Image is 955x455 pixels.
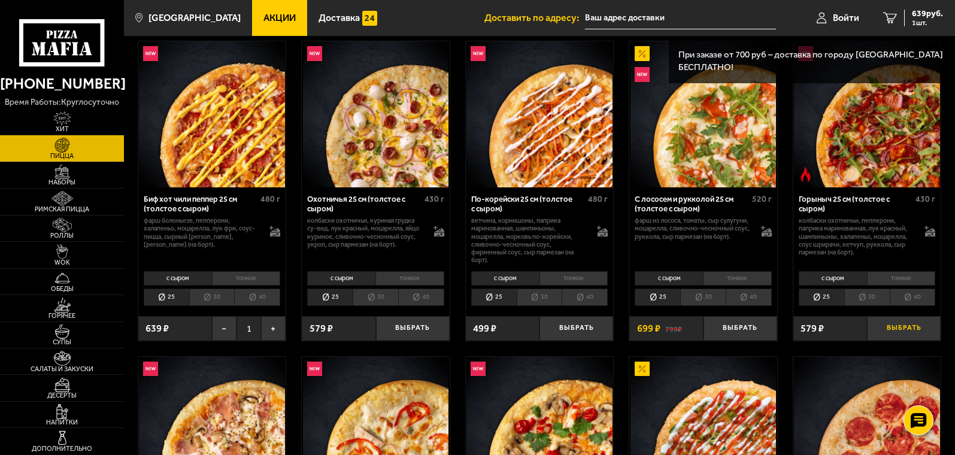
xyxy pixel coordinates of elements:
img: Острое блюдо [798,167,813,182]
a: НовинкаОстрое блюдоГорыныч 25 см (толстое с сыром) [793,41,941,187]
span: 1 шт. [912,19,943,26]
span: 639 ₽ [145,323,169,333]
span: Акции [263,13,296,23]
li: 25 [471,289,517,305]
a: НовинкаПо-корейски 25 см (толстое с сыром) [466,41,614,187]
a: НовинкаОхотничья 25 см (толстое с сыром) [302,41,450,187]
p: колбаски Охотничьи, пепперони, паприка маринованная, лук красный, шампиньоны, халапеньо, моцарелл... [799,217,915,256]
img: Новинка [307,46,322,61]
li: 30 [517,289,562,305]
div: По-корейски 25 см (толстое с сыром) [471,195,585,214]
img: Новинка [307,362,322,377]
span: 480 г [260,194,280,204]
p: При заказе от 700 руб – доставка по городу [GEOGRAPHIC_DATA] БЕСПЛАТНО! [678,48,945,74]
img: С лососем и рукколой 25 см (толстое с сыром) [630,41,776,187]
span: Войти [833,13,859,23]
div: Биф хот чили пеппер 25 см (толстое с сыром) [144,195,257,214]
img: Новинка [471,362,486,377]
button: Выбрать [539,316,613,341]
a: НовинкаБиф хот чили пеппер 25 см (толстое с сыром) [138,41,286,187]
span: 520 г [752,194,772,204]
span: 579 ₽ [310,323,333,333]
s: 799 ₽ [665,323,682,333]
li: с сыром [307,271,375,286]
li: 30 [353,289,398,305]
span: [GEOGRAPHIC_DATA] [148,13,241,23]
span: 430 г [425,194,444,204]
button: Выбрать [704,316,777,341]
li: с сыром [471,271,539,286]
li: 25 [307,289,353,305]
li: с сыром [635,271,703,286]
li: 40 [398,289,444,305]
span: 430 г [915,194,935,204]
button: Выбрать [376,316,450,341]
li: 25 [799,289,844,305]
span: Доставка [319,13,360,23]
img: Биф хот чили пеппер 25 см (толстое с сыром) [139,41,284,187]
span: 1 [237,316,261,341]
img: Новинка [143,362,158,377]
span: 699 ₽ [637,323,660,333]
div: Горыныч 25 см (толстое с сыром) [799,195,912,214]
li: тонкое [867,271,936,286]
li: 25 [144,289,189,305]
input: Ваш адрес доставки [585,7,776,29]
img: По-корейски 25 см (толстое с сыром) [466,41,612,187]
button: + [261,316,286,341]
li: с сыром [144,271,212,286]
span: 579 ₽ [801,323,824,333]
p: ветчина, корнишоны, паприка маринованная, шампиньоны, моцарелла, морковь по-корейски, сливочно-че... [471,217,587,265]
li: 25 [635,289,680,305]
p: фарш болоньезе, пепперони, халапеньо, моцарелла, лук фри, соус-пицца, сырный [PERSON_NAME], [PERS... [144,217,260,248]
li: тонкое [539,271,608,286]
div: Охотничья 25 см (толстое с сыром) [307,195,421,214]
span: 639 руб. [912,10,943,18]
p: фарш из лосося, томаты, сыр сулугуни, моцарелла, сливочно-чесночный соус, руккола, сыр пармезан (... [635,217,751,241]
img: Акционный [635,362,650,377]
li: 40 [234,289,280,305]
li: 30 [189,289,235,305]
span: 480 г [588,194,608,204]
span: 499 ₽ [473,323,496,333]
li: тонкое [703,271,772,286]
img: Горыныч 25 см (толстое с сыром) [794,41,939,187]
li: тонкое [375,271,444,286]
span: Доставить по адресу: [484,13,585,23]
a: АкционныйНовинкаС лососем и рукколой 25 см (толстое с сыром) [629,41,777,187]
li: с сыром [799,271,867,286]
li: 30 [844,289,890,305]
img: Новинка [143,46,158,61]
img: Новинка [471,46,486,61]
button: − [212,316,237,341]
img: Охотничья 25 см (толстое с сыром) [303,41,448,187]
img: 15daf4d41897b9f0e9f617042186c801.svg [362,11,377,26]
img: Новинка [635,67,650,82]
p: колбаски охотничьи, куриная грудка су-вид, лук красный, моцарелла, яйцо куриное, сливочно-чесночн... [307,217,423,248]
li: 40 [726,289,772,305]
li: тонкое [212,271,281,286]
li: 40 [562,289,608,305]
li: 40 [890,289,936,305]
button: Выбрать [867,316,941,341]
div: С лососем и рукколой 25 см (толстое с сыром) [635,195,748,214]
img: Акционный [635,46,650,61]
li: 30 [680,289,726,305]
